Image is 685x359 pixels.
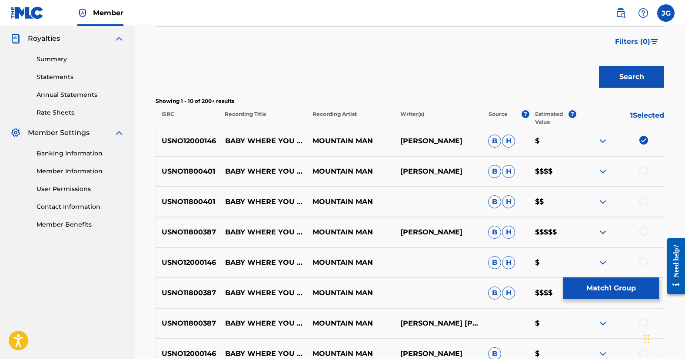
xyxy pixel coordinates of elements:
span: Member [93,8,123,18]
button: Search [599,66,664,88]
span: Filters ( 0 ) [615,36,650,47]
p: BABY WHERE YOU ARE [219,227,307,237]
span: ? [522,110,529,118]
img: expand [598,257,608,268]
p: $ [529,349,576,359]
img: Member Settings [10,128,21,138]
span: H [502,165,515,178]
p: BABY WHERE YOU ARE [219,288,307,298]
p: BABY WHERE YOU ARE [219,166,307,177]
span: B [488,226,501,239]
p: $$$$ [529,166,576,177]
p: USNO12000146 [156,349,219,359]
a: Contact Information [37,202,124,211]
p: [PERSON_NAME] [395,166,482,177]
img: filter [651,39,658,44]
p: USNO11800387 [156,227,219,237]
p: [PERSON_NAME] [395,136,482,146]
button: Filters (0) [610,31,664,53]
span: B [488,256,501,269]
span: B [488,165,501,178]
p: USNO11800387 [156,318,219,329]
a: Banking Information [37,149,124,158]
img: expand [114,128,124,138]
p: USNO12000146 [156,136,219,146]
button: Match1 Group [563,277,659,299]
p: MOUNTAIN MAN [307,136,395,146]
p: MOUNTAIN MAN [307,257,395,268]
span: H [502,135,515,148]
span: H [502,226,515,239]
a: Statements [37,72,124,82]
span: Member Settings [28,128,90,138]
p: MOUNTAIN MAN [307,197,395,207]
p: MOUNTAIN MAN [307,227,395,237]
p: BABY WHERE YOU ARE [219,136,307,146]
p: MOUNTAIN MAN [307,166,395,177]
img: expand [598,349,608,359]
p: Estimated Value [535,110,568,126]
p: MOUNTAIN MAN [307,318,395,329]
div: Help [635,4,652,22]
div: User Menu [657,4,675,22]
p: USNO11800387 [156,288,219,298]
p: MOUNTAIN MAN [307,288,395,298]
p: BABY WHERE YOU ARE [219,197,307,207]
a: Summary [37,55,124,64]
span: Royalties [28,33,60,44]
iframe: Chat Widget [642,317,685,359]
p: USNO11800401 [156,197,219,207]
p: Writer(s) [395,110,482,126]
p: [PERSON_NAME] [395,349,482,359]
p: Recording Artist [307,110,395,126]
p: BABY WHERE YOU ARE [219,257,307,268]
p: $$ [529,197,576,207]
span: H [502,195,515,208]
p: $$$$ [529,288,576,298]
p: BABY WHERE YOU ARE [219,318,307,329]
p: USNO11800401 [156,166,219,177]
img: expand [598,166,608,177]
p: USNO12000146 [156,257,219,268]
p: [PERSON_NAME] [PERSON_NAME], [PERSON_NAME] [PERSON_NAME] [PERSON_NAME] [395,318,482,329]
img: expand [598,136,608,146]
p: Showing 1 - 10 of 200+ results [156,97,664,105]
p: Source [489,110,508,126]
div: Drag [644,326,649,352]
p: BABY WHERE YOU ARE (LIVE AT [GEOGRAPHIC_DATA]) [219,349,307,359]
p: ISRC [156,110,219,126]
p: Recording Title [219,110,307,126]
p: [PERSON_NAME] [395,227,482,237]
img: Royalties [10,33,21,44]
a: Public Search [612,4,629,22]
img: expand [598,227,608,237]
a: Annual Statements [37,90,124,99]
a: User Permissions [37,184,124,194]
img: expand [114,33,124,44]
span: H [502,256,515,269]
img: deselect [639,136,648,145]
img: help [638,8,648,18]
img: search [615,8,626,18]
p: $ [529,136,576,146]
span: H [502,287,515,300]
span: B [488,135,501,148]
iframe: Resource Center [661,231,685,301]
p: MOUNTAIN MAN [307,349,395,359]
img: expand [598,318,608,329]
p: $ [529,257,576,268]
img: MLC Logo [10,7,44,19]
a: Rate Sheets [37,108,124,117]
a: Member Benefits [37,220,124,229]
span: ? [569,110,576,118]
img: expand [598,197,608,207]
span: B [488,287,501,300]
p: 1 Selected [576,110,664,126]
img: Top Rightsholder [77,8,88,18]
p: $$$$$ [529,227,576,237]
a: Member Information [37,167,124,176]
span: B [488,195,501,208]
